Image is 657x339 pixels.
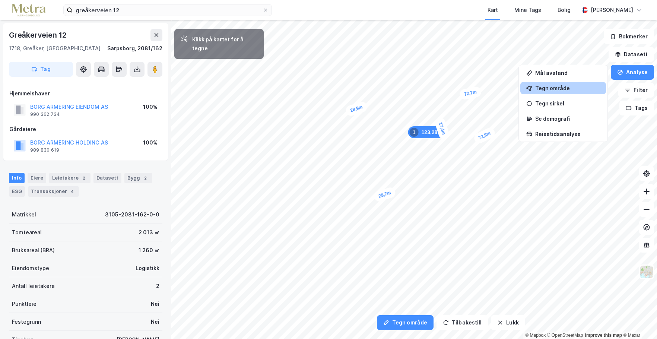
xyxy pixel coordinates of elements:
div: 989 830 619 [30,147,59,153]
div: Nei [151,300,159,308]
div: 4 [69,188,76,195]
div: 1718, Greåker, [GEOGRAPHIC_DATA] [9,44,101,53]
div: Bygg [124,173,152,183]
div: Map marker [473,126,496,145]
div: Map marker [459,86,482,100]
div: Kontrollprogram for chat [620,303,657,339]
button: Filter [618,83,654,98]
div: Tomteareal [12,228,42,237]
div: Sarpsborg, 2081/162 [107,44,162,53]
div: 100% [143,138,158,147]
a: Improve this map [585,333,622,338]
div: Se demografi [535,115,600,122]
button: Tags [619,101,654,115]
button: Datasett [609,47,654,62]
div: Info [9,173,25,183]
button: Tegn område [377,315,434,330]
div: Transaksjoner [28,186,79,197]
a: Mapbox [525,333,546,338]
div: Eiere [28,173,46,183]
div: Kart [488,6,498,15]
div: [PERSON_NAME] [591,6,633,15]
div: 990 362 734 [30,111,60,117]
a: OpenStreetMap [547,333,583,338]
div: Map marker [434,117,451,140]
div: Eiendomstype [12,264,49,273]
div: Nei [151,317,159,326]
div: Bruksareal (BRA) [12,246,55,255]
div: Gårdeiere [9,125,162,134]
button: Lukk [491,315,525,330]
div: 1 [410,128,419,137]
div: Datasett [93,173,121,183]
div: Antall leietakere [12,282,55,291]
div: Leietakere [49,173,91,183]
div: Mål avstand [535,70,600,76]
div: Map marker [408,126,447,138]
div: 2 [80,174,88,182]
img: Z [639,265,654,279]
input: Søk på adresse, matrikkel, gårdeiere, leietakere eller personer [73,4,263,16]
div: 2 [142,174,149,182]
div: 2 [156,282,159,291]
div: 100% [143,102,158,111]
div: Matrikkel [12,210,36,219]
div: 3105-2081-162-0-0 [105,210,159,219]
button: Tag [9,62,73,77]
button: Analyse [611,65,654,80]
div: Bolig [558,6,571,15]
div: Tegn område [535,85,600,91]
div: Greåkerveien 12 [9,29,68,41]
button: Tilbakestill [437,315,488,330]
div: Klikk på kartet for å tegne [192,35,258,53]
div: Tegn sirkel [535,100,600,107]
iframe: Chat Widget [620,303,657,339]
div: Map marker [345,101,368,117]
img: metra-logo.256734c3b2bbffee19d4.png [12,4,45,17]
div: 2 013 ㎡ [139,228,159,237]
div: ESG [9,186,25,197]
div: 1 260 ㎡ [139,246,159,255]
div: Map marker [373,186,397,203]
div: Punktleie [12,300,36,308]
div: Mine Tags [514,6,541,15]
div: Festegrunn [12,317,41,326]
div: Logistikk [136,264,159,273]
div: Reisetidsanalyse [535,131,600,137]
div: Hjemmelshaver [9,89,162,98]
button: Bokmerker [604,29,654,44]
